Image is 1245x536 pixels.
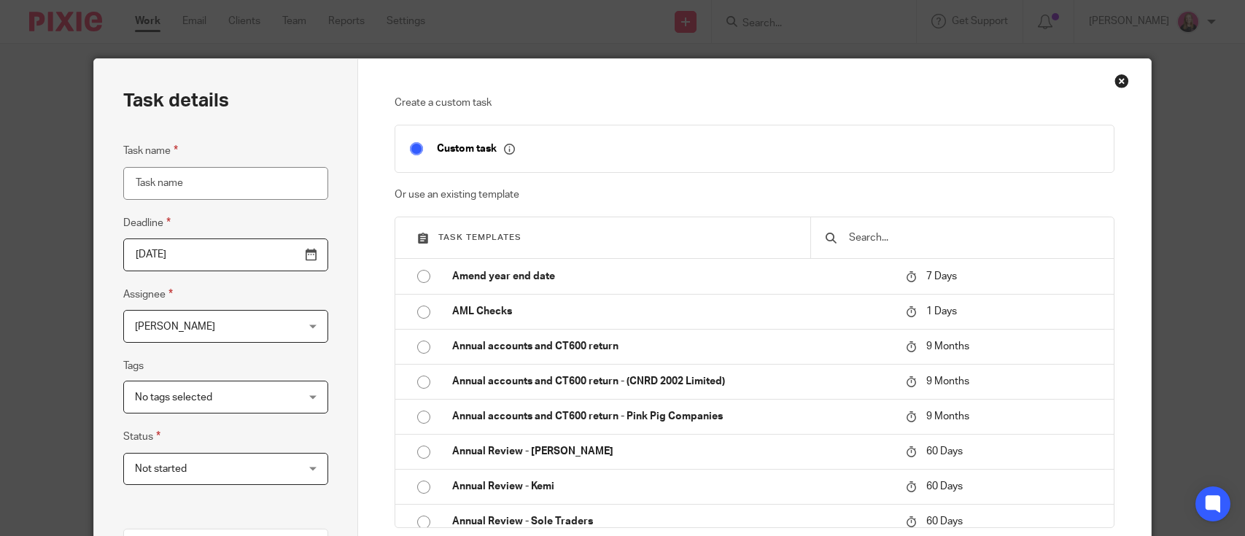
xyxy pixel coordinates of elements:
input: Task name [123,167,328,200]
p: Annual accounts and CT600 return - Pink Pig Companies [452,409,891,424]
span: 9 Months [926,341,969,351]
h2: Task details [123,88,229,113]
p: Annual Review - [PERSON_NAME] [452,444,891,459]
span: 60 Days [926,516,963,527]
span: Task templates [438,233,521,241]
input: Pick a date [123,238,328,271]
p: Annual Review - Kemi [452,479,891,494]
span: 9 Months [926,411,969,422]
span: 9 Months [926,376,969,387]
label: Tags [123,359,144,373]
span: 60 Days [926,446,963,457]
p: Annual accounts and CT600 return [452,339,891,354]
label: Deadline [123,214,171,231]
span: No tags selected [135,392,212,403]
p: AML Checks [452,304,891,319]
span: Not started [135,464,187,474]
p: Or use an existing template [395,187,1114,202]
input: Search... [848,230,1099,246]
span: 60 Days [926,481,963,492]
span: 7 Days [926,271,957,281]
p: Custom task [437,142,515,155]
p: Amend year end date [452,269,891,284]
label: Assignee [123,286,173,303]
p: Create a custom task [395,96,1114,110]
p: Annual Review - Sole Traders [452,514,891,529]
p: Annual accounts and CT600 return - (CNRD 2002 Limited) [452,374,891,389]
span: [PERSON_NAME] [135,322,215,332]
label: Task name [123,142,178,159]
div: Close this dialog window [1114,74,1129,88]
label: Status [123,428,160,445]
span: 1 Days [926,306,957,316]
